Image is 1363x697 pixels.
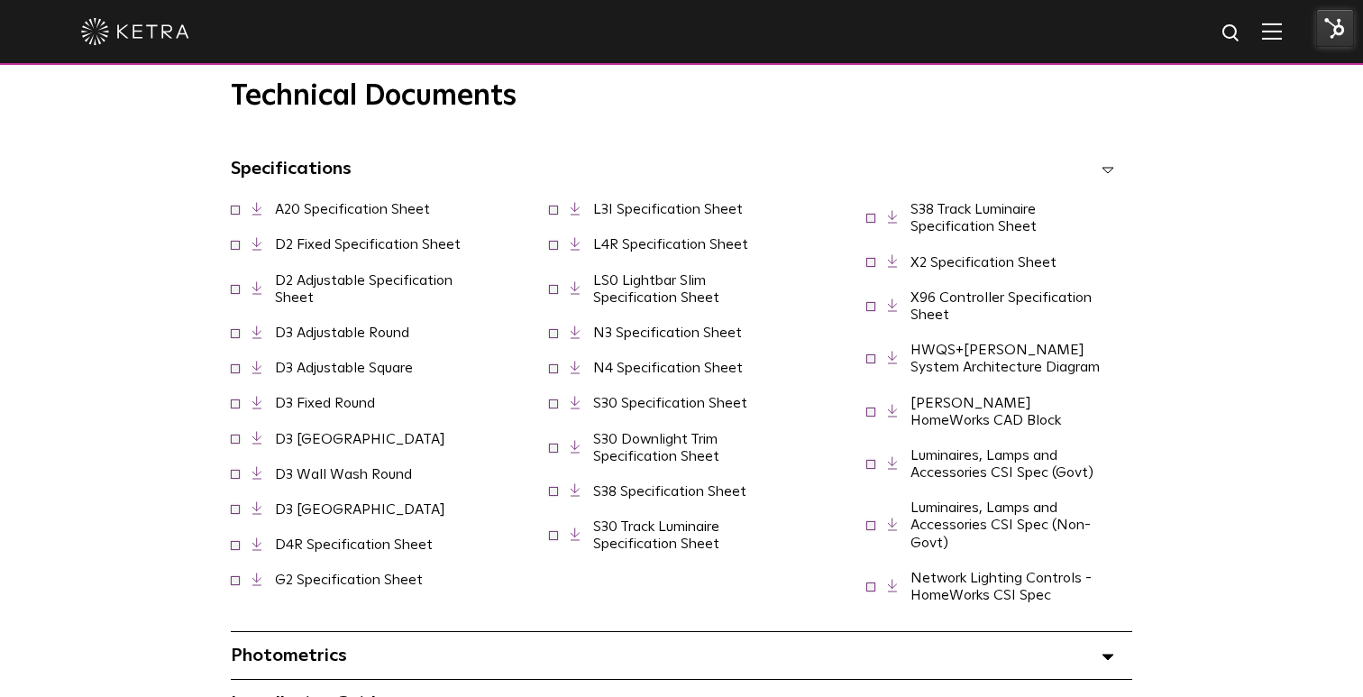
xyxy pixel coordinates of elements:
a: A20 Specification Sheet [275,202,430,216]
img: HubSpot Tools Menu Toggle [1316,9,1354,47]
a: D3 Fixed Round [275,396,375,410]
a: D4R Specification Sheet [275,537,433,552]
a: D3 [GEOGRAPHIC_DATA] [275,502,445,517]
a: N4 Specification Sheet [593,361,743,375]
a: L4R Specification Sheet [593,237,748,252]
a: D2 Fixed Specification Sheet [275,237,461,252]
a: S38 Track Luminaire Specification Sheet [910,202,1037,234]
a: Luminaires, Lamps and Accessories CSI Spec (Non-Govt) [910,500,1091,549]
a: D3 Adjustable Round [275,326,409,340]
a: G2 Specification Sheet [275,573,423,587]
a: D3 Adjustable Square [275,361,413,375]
a: S30 Specification Sheet [593,396,747,410]
a: [PERSON_NAME] HomeWorks CAD Block [910,396,1061,427]
a: Luminaires, Lamps and Accessories CSI Spec (Govt) [910,448,1093,480]
a: D3 [GEOGRAPHIC_DATA] [275,432,445,446]
span: Photometrics [231,647,347,665]
h3: Technical Documents [231,79,1132,114]
a: S30 Downlight Trim Specification Sheet [593,432,719,463]
a: X96 Controller Specification Sheet [910,290,1092,322]
a: D2 Adjustable Specification Sheet [275,273,453,305]
a: S38 Specification Sheet [593,484,746,499]
span: Specifications [231,160,352,178]
a: N3 Specification Sheet [593,326,742,340]
img: search icon [1221,23,1243,45]
img: ketra-logo-2019-white [81,18,189,45]
a: Network Lighting Controls - HomeWorks CSI Spec [910,571,1092,602]
img: Hamburger%20Nav.svg [1262,23,1282,40]
a: X2 Specification Sheet [910,255,1057,270]
a: S30 Track Luminaire Specification Sheet [593,519,719,551]
a: LS0 Lightbar Slim Specification Sheet [593,273,719,305]
a: L3I Specification Sheet [593,202,743,216]
a: HWQS+[PERSON_NAME] System Architecture Diagram [910,343,1100,374]
a: D3 Wall Wash Round [275,467,412,481]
